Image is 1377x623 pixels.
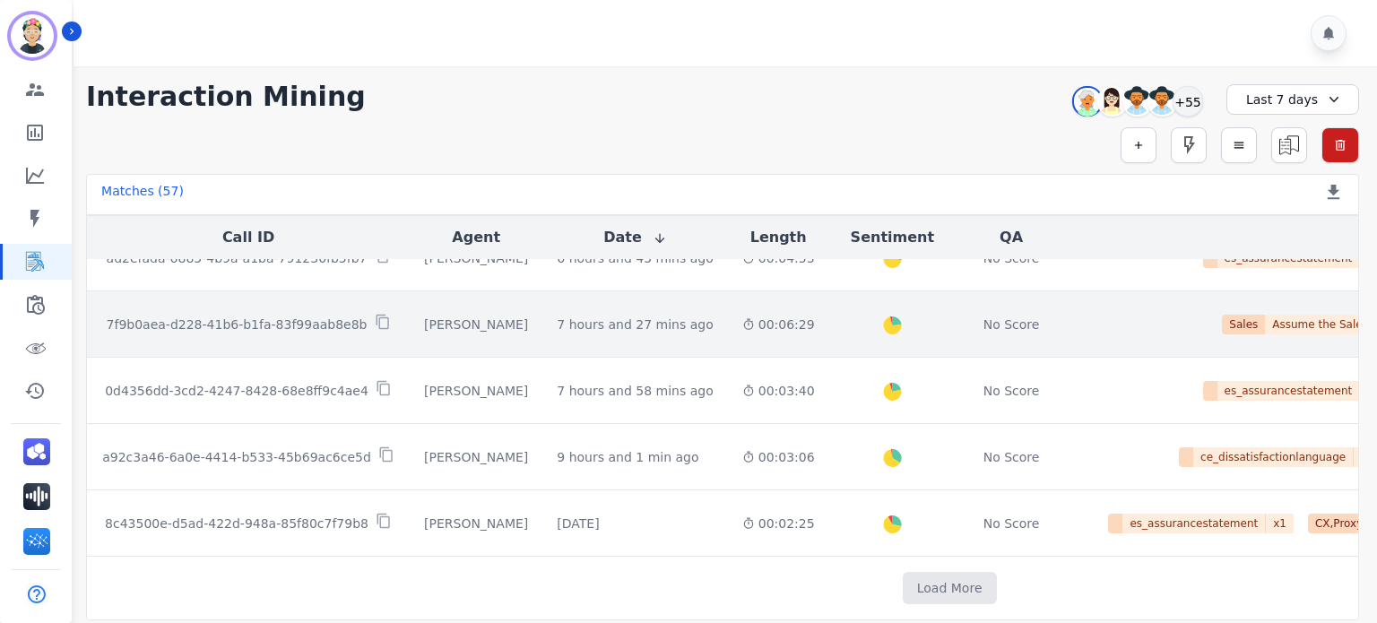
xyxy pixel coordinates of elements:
[105,382,368,400] p: 0d4356dd-3cd2-4247-8428-68e8ff9c4ae4
[424,316,528,333] div: [PERSON_NAME]
[750,227,807,248] button: Length
[742,448,815,466] div: 00:03:06
[557,515,599,532] div: [DATE]
[424,515,528,532] div: [PERSON_NAME]
[222,227,274,248] button: Call ID
[557,448,698,466] div: 9 hours and 1 min ago
[424,382,528,400] div: [PERSON_NAME]
[742,382,815,400] div: 00:03:40
[742,316,815,333] div: 00:06:29
[557,316,713,333] div: 7 hours and 27 mins ago
[851,227,934,248] button: Sentiment
[1266,514,1294,533] span: x 1
[903,572,997,604] button: Load More
[1265,315,1370,334] span: Assume the Sale
[1217,381,1361,401] span: es_assurancestatement
[983,448,1040,466] div: No Score
[11,14,54,57] img: Bordered avatar
[107,316,368,333] p: 7f9b0aea-d228-41b6-b1fa-83f99aab8e8b
[1122,514,1266,533] span: es_assurancestatement
[1173,86,1203,117] div: +55
[105,515,368,532] p: 8c43500e-d5ad-422d-948a-85f80c7f79b8
[101,182,184,207] div: Matches ( 57 )
[983,382,1040,400] div: No Score
[1226,84,1359,115] div: Last 7 days
[452,227,500,248] button: Agent
[983,515,1040,532] div: No Score
[603,227,667,248] button: Date
[1222,315,1265,334] span: Sales
[424,448,528,466] div: [PERSON_NAME]
[102,448,371,466] p: a92c3a46-6a0e-4414-b533-45b69ac6ce5d
[983,316,1040,333] div: No Score
[557,382,713,400] div: 7 hours and 58 mins ago
[1193,447,1354,467] span: ce_dissatisfactionlanguage
[1000,227,1023,248] button: QA
[86,81,366,113] h1: Interaction Mining
[742,515,815,532] div: 00:02:25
